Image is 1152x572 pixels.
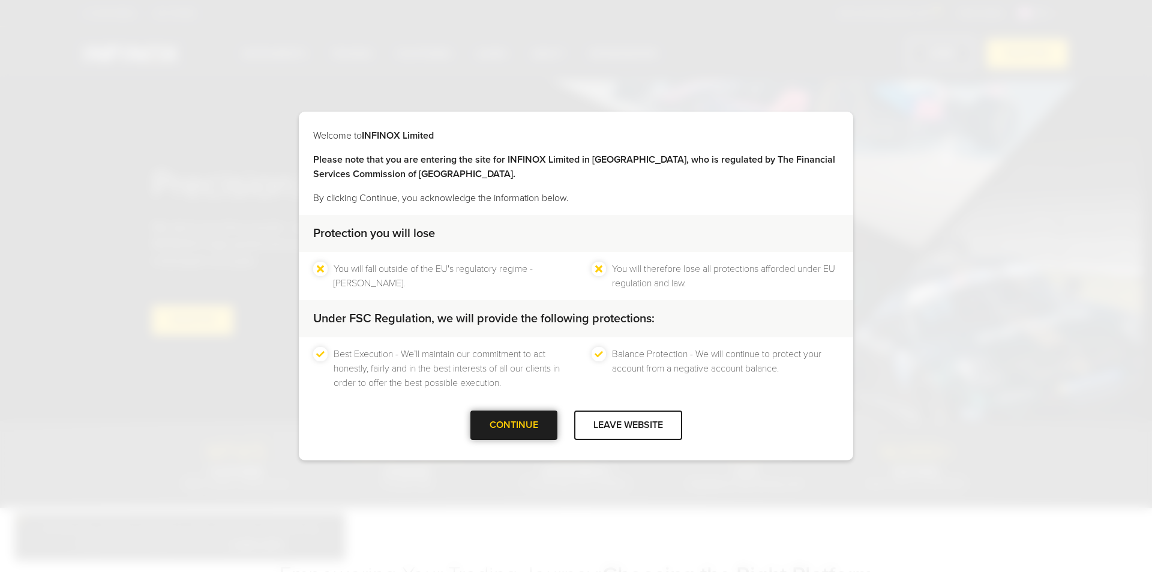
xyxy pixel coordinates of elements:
p: By clicking Continue, you acknowledge the information below. [313,191,839,205]
p: Welcome to [313,128,839,143]
strong: Under FSC Regulation, we will provide the following protections: [313,312,655,326]
strong: Please note that you are entering the site for INFINOX Limited in [GEOGRAPHIC_DATA], who is regul... [313,154,835,180]
div: LEAVE WEBSITE [574,411,682,440]
li: Best Execution - We’ll maintain our commitment to act honestly, fairly and in the best interests ... [334,347,560,390]
strong: Protection you will lose [313,226,435,241]
li: You will fall outside of the EU's regulatory regime - [PERSON_NAME]. [334,262,560,291]
li: Balance Protection - We will continue to protect your account from a negative account balance. [612,347,839,390]
li: You will therefore lose all protections afforded under EU regulation and law. [612,262,839,291]
div: CONTINUE [470,411,557,440]
strong: INFINOX Limited [362,130,434,142]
